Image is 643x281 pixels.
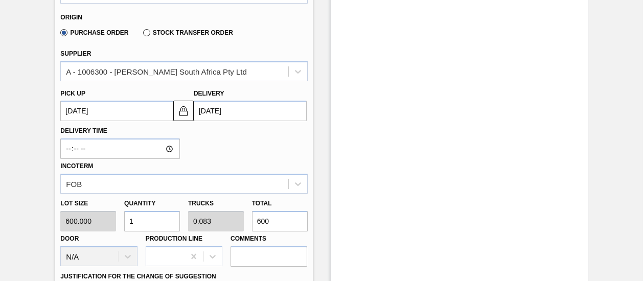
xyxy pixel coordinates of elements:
[231,231,307,246] label: Comments
[60,196,116,211] label: Lot size
[173,101,194,121] button: locked
[60,273,216,280] label: Justification for the Change of Suggestion
[60,101,173,121] input: mm/dd/yyyy
[60,50,91,57] label: Supplier
[60,14,82,21] label: Origin
[188,200,214,207] label: Trucks
[60,235,79,242] label: Door
[60,162,93,170] label: Incoterm
[177,105,190,117] img: locked
[60,29,128,36] label: Purchase Order
[60,124,180,138] label: Delivery Time
[252,200,272,207] label: Total
[143,29,233,36] label: Stock Transfer Order
[66,67,247,76] div: A - 1006300 - [PERSON_NAME] South Africa Pty Ltd
[124,200,155,207] label: Quantity
[60,90,85,97] label: Pick up
[194,90,224,97] label: Delivery
[194,101,307,121] input: mm/dd/yyyy
[66,179,82,188] div: FOB
[146,235,202,242] label: Production Line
